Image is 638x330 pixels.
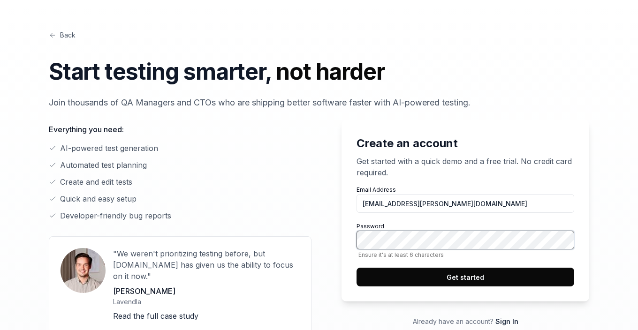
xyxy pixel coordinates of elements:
img: User avatar [61,248,106,293]
a: Sign In [495,317,518,325]
h1: Start testing smarter, [49,55,589,89]
h2: Create an account [357,135,574,152]
p: Lavendla [113,297,300,307]
button: Get started [357,268,574,286]
label: Password [357,222,574,258]
p: Already have an account? [342,316,589,326]
input: Email Address [357,194,574,213]
label: Email Address [357,186,574,213]
p: Join thousands of QA Managers and CTOs who are shipping better software faster with AI-powered te... [49,96,589,109]
li: Automated test planning [49,159,311,171]
a: Read the full case study [113,311,198,321]
p: Everything you need: [49,124,311,135]
p: [PERSON_NAME] [113,285,300,297]
input: PasswordEnsure it's at least 6 characters [357,231,574,249]
a: Back [49,30,76,40]
span: Ensure it's at least 6 characters [357,251,574,258]
li: Developer-friendly bug reports [49,210,311,221]
p: Get started with a quick demo and a free trial. No credit card required. [357,156,574,178]
li: Create and edit tests [49,176,311,187]
p: "We weren't prioritizing testing before, but [DOMAIN_NAME] has given us the ability to focus on i... [113,248,300,282]
span: not harder [276,58,384,85]
li: AI-powered test generation [49,142,311,154]
li: Quick and easy setup [49,193,311,204]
